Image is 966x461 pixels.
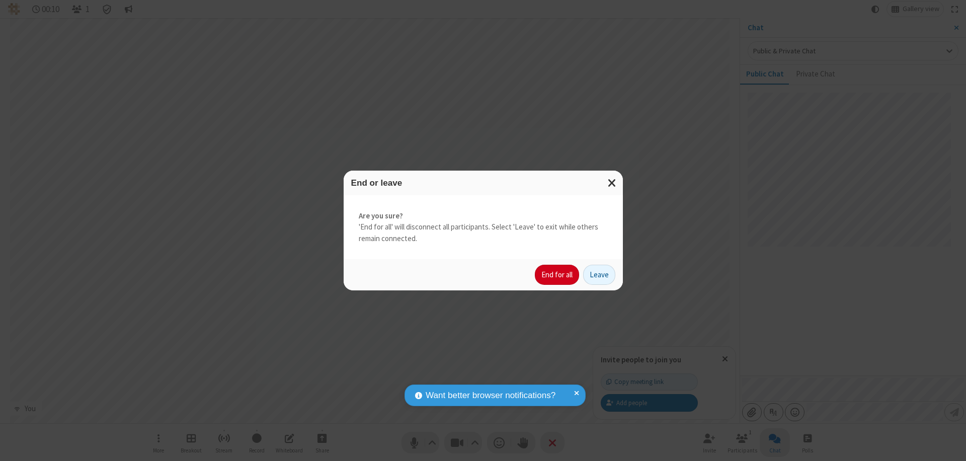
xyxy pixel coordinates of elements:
button: Leave [583,265,615,285]
button: End for all [535,265,579,285]
div: 'End for all' will disconnect all participants. Select 'Leave' to exit while others remain connec... [344,195,623,260]
strong: Are you sure? [359,210,608,222]
button: Close modal [602,171,623,195]
span: Want better browser notifications? [426,389,555,402]
h3: End or leave [351,178,615,188]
